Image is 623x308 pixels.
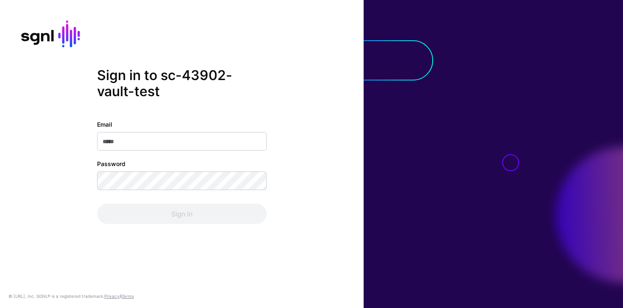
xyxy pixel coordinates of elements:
[8,293,134,300] div: © [URL], Inc. SGNL® is a registered trademark. &
[122,294,134,299] a: Terms
[97,67,267,100] h2: Sign in to sc-43902-vault-test
[104,294,120,299] a: Privacy
[97,159,125,168] label: Password
[97,120,112,129] label: Email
